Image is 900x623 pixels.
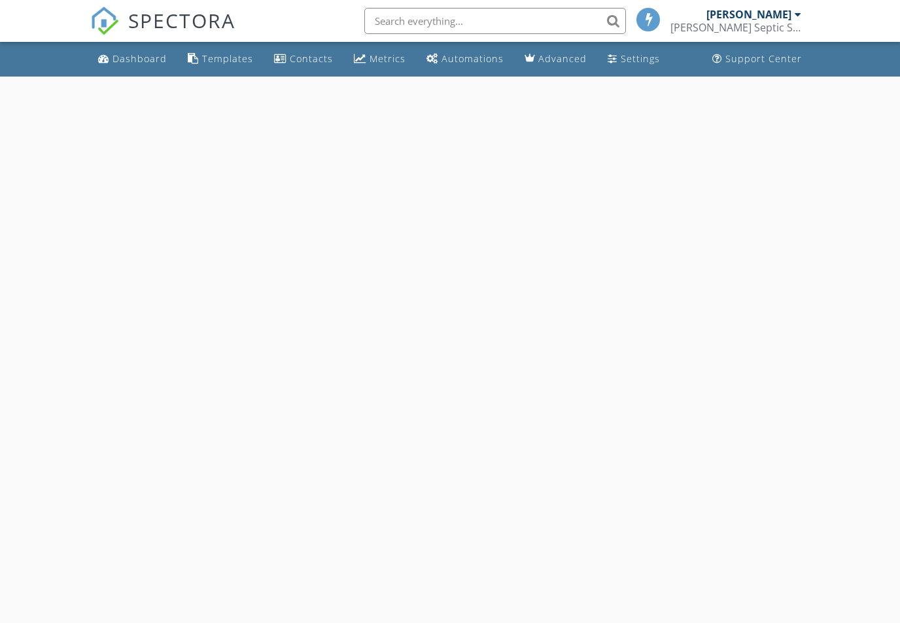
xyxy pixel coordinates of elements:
[670,21,801,34] div: Metcalf Septic Services
[290,52,333,65] div: Contacts
[707,47,807,71] a: Support Center
[370,52,406,65] div: Metrics
[725,52,802,65] div: Support Center
[538,52,587,65] div: Advanced
[421,47,509,71] a: Automations (Basic)
[441,52,504,65] div: Automations
[113,52,167,65] div: Dashboard
[706,8,791,21] div: [PERSON_NAME]
[90,18,235,45] a: SPECTORA
[202,52,253,65] div: Templates
[349,47,411,71] a: Metrics
[621,52,660,65] div: Settings
[90,7,119,35] img: The Best Home Inspection Software - Spectora
[93,47,172,71] a: Dashboard
[182,47,258,71] a: Templates
[602,47,665,71] a: Settings
[364,8,626,34] input: Search everything...
[269,47,338,71] a: Contacts
[519,47,592,71] a: Advanced
[128,7,235,34] span: SPECTORA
